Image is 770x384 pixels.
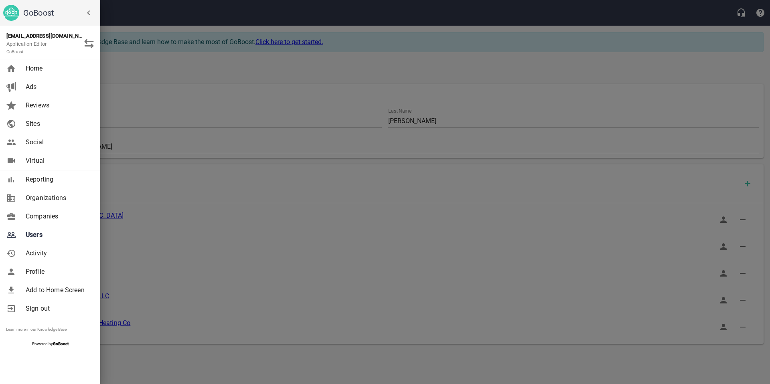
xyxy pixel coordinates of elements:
[53,342,69,346] strong: GoBoost
[26,175,91,184] span: Reporting
[6,49,24,55] small: GoBoost
[26,137,91,147] span: Social
[26,101,91,110] span: Reviews
[26,64,91,73] span: Home
[79,34,99,53] button: Switch Role
[26,249,91,258] span: Activity
[26,285,91,295] span: Add to Home Screen
[26,156,91,166] span: Virtual
[26,193,91,203] span: Organizations
[26,267,91,277] span: Profile
[26,230,91,240] span: Users
[26,212,91,221] span: Companies
[6,41,47,55] span: Application Editor
[23,6,97,19] h6: GoBoost
[6,33,91,39] strong: [EMAIL_ADDRESS][DOMAIN_NAME]
[6,327,67,331] a: Learn more in our Knowledge Base
[26,82,91,92] span: Ads
[3,5,19,21] img: go_boost_head.png
[26,119,91,129] span: Sites
[26,304,91,313] span: Sign out
[32,342,69,346] span: Powered by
